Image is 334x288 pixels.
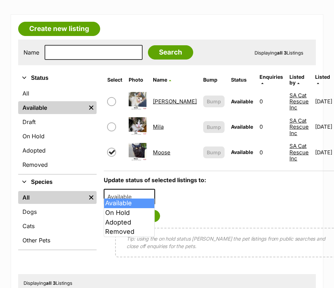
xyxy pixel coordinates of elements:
span: Available [231,98,253,104]
a: SA Cat Rescue Inc [289,92,309,111]
a: Adopted [18,144,97,157]
a: Cats [18,220,97,232]
a: Available [18,101,86,114]
td: 0 [257,89,286,114]
a: Other Pets [18,234,97,247]
a: Listed by [289,74,304,86]
a: Remove filter [86,101,97,114]
a: All [18,87,97,100]
span: Displaying Listings [255,50,303,56]
span: Available [231,149,253,155]
span: Bump [207,123,221,131]
th: Bump [200,71,227,88]
li: Removed [104,227,154,237]
label: Update status of selected listings to: [104,176,206,184]
span: Available [104,192,139,202]
a: On Hold [18,130,97,143]
a: Removed [18,158,97,171]
span: Available [104,189,155,205]
a: Listed [315,74,330,86]
button: Bump [203,146,225,158]
a: Create new listing [18,22,100,36]
button: Bump [203,96,225,107]
th: Photo [126,71,149,88]
a: Remove filter [86,191,97,204]
span: Displaying Listings [24,280,72,286]
button: Bump [203,121,225,133]
a: SA Cat Rescue Inc [289,143,309,162]
li: On Hold [104,208,154,218]
li: Available [104,199,154,208]
a: Enquiries [260,74,283,86]
div: Species [18,190,97,250]
a: Name [153,77,171,83]
button: Status [18,73,97,83]
div: Status [18,86,97,174]
a: All [18,191,86,204]
strong: all 3 [277,50,287,56]
td: 0 [257,140,286,165]
td: 0 [257,114,286,139]
button: Species [18,178,97,187]
a: Dogs [18,205,97,218]
span: translation missing: en.admin.listings.index.attributes.enquiries [260,74,283,80]
th: Select [104,71,125,88]
span: Bump [207,149,221,156]
a: Mila [153,123,164,130]
input: Search [148,45,193,60]
span: Name [153,77,167,83]
strong: all 3 [46,280,56,286]
span: Listed [315,74,330,80]
li: Adopted [104,218,154,227]
a: [PERSON_NAME] [153,98,197,105]
th: Status [228,71,256,88]
a: Draft [18,115,97,128]
label: Name [24,49,39,56]
a: Moose [153,149,170,156]
span: Bump [207,98,221,105]
a: SA Cat Rescue Inc [289,117,309,137]
span: Available [231,124,253,130]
